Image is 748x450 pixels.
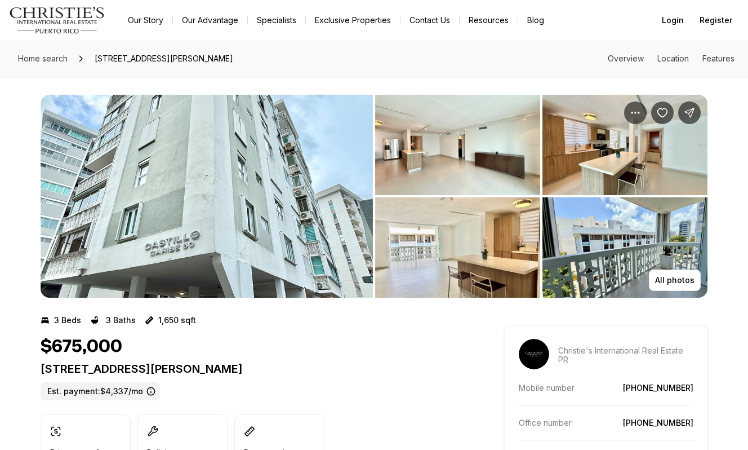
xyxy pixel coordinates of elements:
button: Save Property: 60 CARIBE #7A [651,102,674,124]
p: Christie's International Real Estate PR [558,346,693,364]
button: Contact Us [400,12,459,28]
span: Login [662,16,684,25]
p: 3 Beds [54,316,81,325]
nav: Page section menu [608,54,734,63]
p: 3 Baths [106,316,136,325]
div: Listing Photos [41,95,707,298]
a: Home search [14,50,72,68]
button: View image gallery [542,95,707,195]
a: Skip to: Overview [608,54,644,63]
li: 2 of 5 [375,95,707,298]
button: View image gallery [375,95,540,195]
p: All photos [655,276,694,285]
span: Register [700,16,732,25]
label: Est. payment: $4,337/mo [41,382,160,400]
span: Home search [18,54,68,63]
a: Skip to: Features [702,54,734,63]
button: Login [655,9,691,32]
a: [PHONE_NUMBER] [623,418,693,427]
button: Share Property: 60 CARIBE #7A [678,102,701,124]
p: 1,650 sqft [158,316,196,325]
a: Blog [518,12,553,28]
a: Our Story [119,12,172,28]
a: Resources [460,12,518,28]
p: Office number [519,418,572,427]
a: Exclusive Properties [306,12,400,28]
p: Mobile number [519,383,575,392]
button: View image gallery [375,197,540,298]
li: 1 of 5 [41,95,373,298]
button: Property options [624,102,647,124]
a: Skip to: Location [657,54,689,63]
button: View image gallery [41,95,373,298]
a: [PHONE_NUMBER] [623,383,693,392]
a: Our Advantage [173,12,247,28]
img: logo [9,7,105,34]
p: [STREET_ADDRESS][PERSON_NAME] [41,362,464,376]
button: Register [693,9,739,32]
button: All photos [649,270,701,291]
a: Specialists [248,12,305,28]
span: [STREET_ADDRESS][PERSON_NAME] [90,50,238,68]
h1: $675,000 [41,336,122,358]
button: View image gallery [542,197,707,298]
